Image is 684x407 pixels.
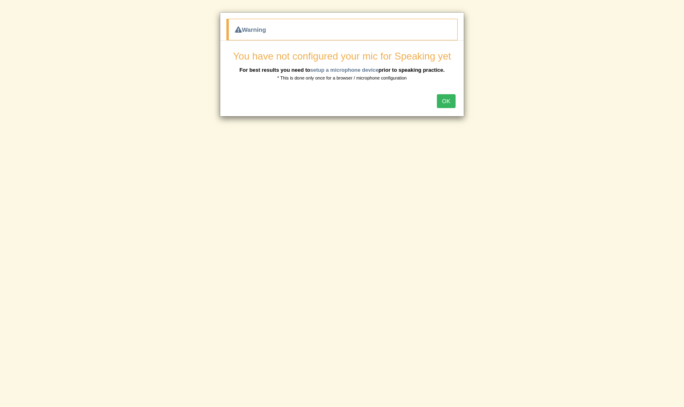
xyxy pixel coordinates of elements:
div: Warning [226,19,458,40]
span: You have not configured your mic for Speaking yet [233,51,451,62]
a: setup a microphone device [310,67,379,73]
button: OK [437,94,456,108]
small: * This is done only once for a browser / microphone configuration [277,75,407,80]
b: For best results you need to prior to speaking practice. [239,67,445,73]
